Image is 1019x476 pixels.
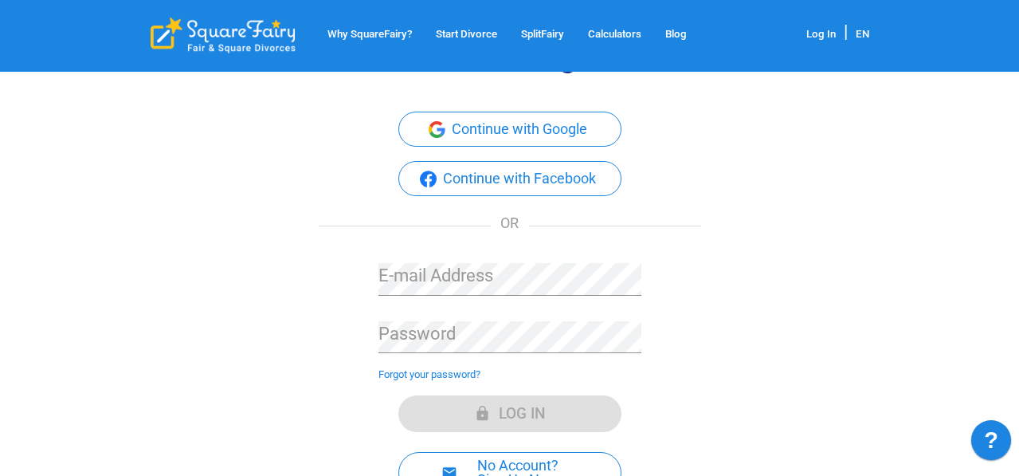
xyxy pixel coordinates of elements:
div: Please Log In [127,35,892,72]
img: Google Social Icon [429,121,445,138]
img: Facebook Social Icon [420,171,437,187]
div: EN [856,24,869,44]
button: Facebook Social IconContinue with Facebook [398,161,621,196]
button: Google Social IconContinue with Google [398,112,621,147]
a: Start Divorce [424,26,509,44]
a: Forgot your password? [378,368,480,380]
div: OR [319,216,701,230]
a: Log In [806,28,836,40]
div: SquareFairy Logo [151,18,296,53]
iframe: JSD widget [963,412,1019,476]
a: Why SquareFairy? [315,26,424,44]
a: Blog [653,26,699,44]
span: | [836,22,856,41]
a: Calculators [576,26,653,44]
a: SplitFairy [509,26,576,44]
